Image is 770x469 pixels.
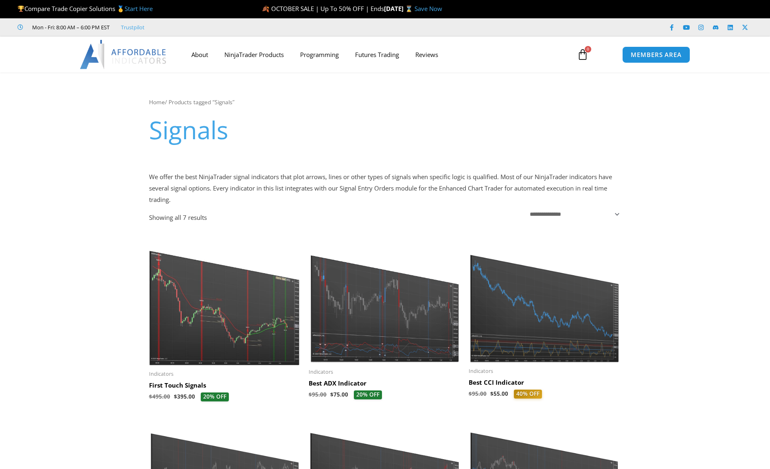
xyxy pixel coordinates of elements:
a: First Touch Signals [149,381,301,392]
span: 20% OFF [201,392,229,401]
a: Programming [292,45,347,64]
p: We offer the best NinjaTrader signal indicators that plot arrows, lines or other types of signals... [149,171,621,206]
span: Indicators [469,368,621,375]
h2: Best CCI Indicator [469,379,621,387]
bdi: 95.00 [469,390,487,397]
span: Compare Trade Copier Solutions 🥇 [18,4,153,13]
a: Reviews [407,45,446,64]
img: Best CCI Indicator [469,235,621,363]
a: Save Now [415,4,442,13]
span: $ [330,391,333,398]
span: 0 [585,46,591,53]
span: 40% OFF [514,390,542,399]
img: Best ADX Indicator [309,235,461,364]
img: 🏆 [18,6,24,12]
a: Home [149,98,165,106]
a: MEMBERS AREA [622,46,690,63]
bdi: 55.00 [490,390,508,397]
span: 20% OFF [354,390,382,399]
nav: Breadcrumb [149,97,621,107]
a: Trustpilot [121,22,145,32]
img: LogoAI | Affordable Indicators – NinjaTrader [80,40,167,69]
h2: Best ADX Indicator [309,379,461,388]
span: $ [174,393,177,400]
strong: [DATE] ⌛ [384,4,415,13]
img: First Touch Signals 1 [149,235,301,366]
select: Shop order [525,208,621,220]
bdi: 495.00 [149,393,170,400]
span: $ [309,391,312,398]
h2: First Touch Signals [149,381,301,390]
span: Mon - Fri: 8:00 AM – 6:00 PM EST [30,22,110,32]
a: Best ADX Indicator [309,379,461,390]
bdi: 95.00 [309,391,327,398]
span: $ [469,390,472,397]
a: Futures Trading [347,45,407,64]
span: Indicators [149,370,301,377]
bdi: 395.00 [174,393,195,400]
nav: Menu [183,45,568,64]
a: NinjaTrader Products [216,45,292,64]
a: About [183,45,216,64]
p: Showing all 7 results [149,215,207,221]
a: Best CCI Indicator [469,379,621,390]
span: $ [149,393,152,400]
h1: Signals [149,113,621,147]
bdi: 75.00 [330,391,348,398]
a: Start Here [125,4,153,13]
a: 0 [565,43,601,66]
span: 🍂 OCTOBER SALE | Up To 50% OFF | Ends [262,4,384,13]
span: $ [490,390,494,397]
span: MEMBERS AREA [631,52,682,58]
span: Indicators [309,368,461,375]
